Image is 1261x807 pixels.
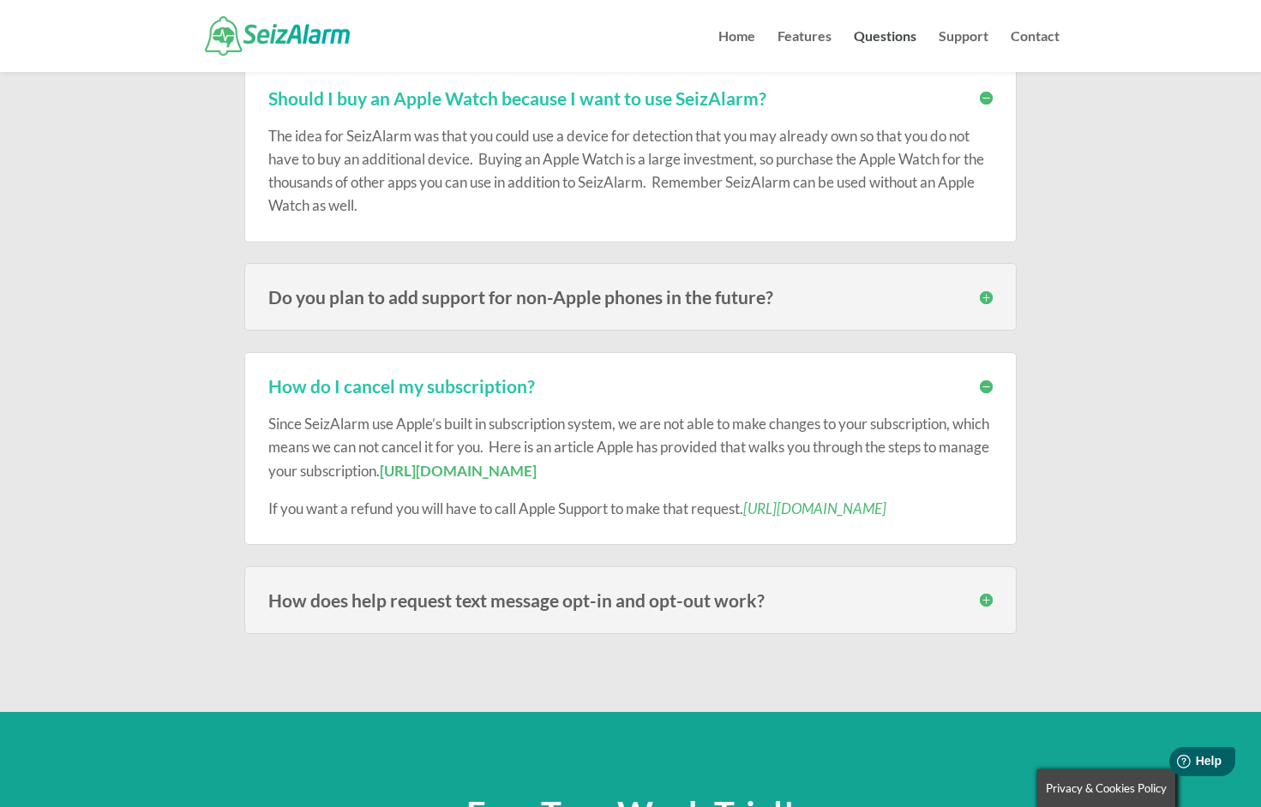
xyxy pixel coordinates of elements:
[1011,30,1060,72] a: Contact
[268,591,993,609] h3: How does help request text message opt-in and opt-out work?
[718,30,755,72] a: Home
[205,16,350,55] img: SeizAlarm
[743,499,886,517] a: [URL][DOMAIN_NAME]
[268,89,993,107] h3: Should I buy an Apple Watch because I want to use SeizAlarm?
[1046,781,1167,795] span: Privacy & Cookies Policy
[1108,740,1242,788] iframe: Help widget launcher
[268,497,993,520] p: If you want a refund you will have to call Apple Support to make that request.
[268,107,993,218] div: The idea for SeizAlarm was that you could use a device for detection that you may already own so ...
[778,30,832,72] a: Features
[854,30,916,72] a: Questions
[268,412,993,497] p: Since SeizAlarm use Apple’s built in subscription system, we are not able to make changes to your...
[268,288,993,306] h3: Do you plan to add support for non-Apple phones in the future?
[380,462,537,480] a: [URL][DOMAIN_NAME]
[268,377,993,395] h3: How do I cancel my subscription?
[939,30,988,72] a: Support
